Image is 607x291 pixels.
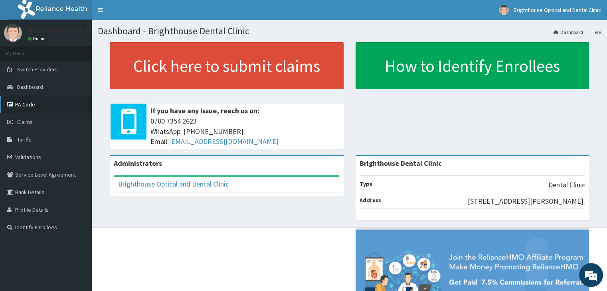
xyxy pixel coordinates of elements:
[4,24,22,42] img: User Image
[42,45,134,55] div: Chat with us now
[360,159,442,168] strong: Brighthouse Dental Clinic
[554,29,583,35] a: Dashboard
[98,26,601,36] h1: Dashboard - Brighthouse Dental Clinic
[17,83,43,90] span: Dashboard
[360,180,373,187] b: Type
[356,42,589,89] a: How to Identify Enrollees
[28,26,145,33] p: Brighthouse Optical and Dental Clinic
[499,5,509,15] img: User Image
[28,36,47,41] a: Online
[548,180,585,190] p: Dental Clinic
[110,42,344,89] a: Click here to submit claims
[46,92,110,173] span: We're online!
[150,116,340,147] span: 0700 7354 2623 WhatsApp: [PHONE_NUMBER] Email:
[468,196,585,206] p: [STREET_ADDRESS][PERSON_NAME].
[17,136,32,143] span: Tariffs
[150,106,259,115] b: If you have any issue, reach us on:
[114,159,162,168] b: Administrators
[17,66,58,73] span: Switch Providers
[131,4,150,23] div: Minimize live chat window
[15,40,32,60] img: d_794563401_company_1708531726252_794563401
[360,197,381,204] b: Address
[584,29,601,35] li: Here
[169,137,279,146] a: [EMAIL_ADDRESS][DOMAIN_NAME]
[514,6,601,14] span: Brighthouse Optical and Dental Clinic
[17,118,33,126] span: Claims
[118,179,229,189] a: Brighthouse Optical and Dental Clinic
[4,201,152,229] textarea: Type your message and hit 'Enter'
